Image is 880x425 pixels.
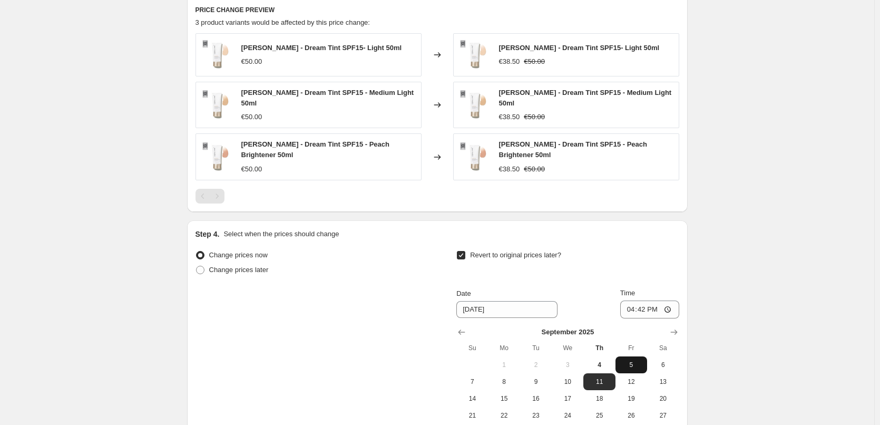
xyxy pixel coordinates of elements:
span: [PERSON_NAME] - Dream Tint SPF15- Light 50ml [241,44,402,52]
span: 27 [651,411,674,420]
button: Tuesday September 9 2025 [520,373,552,390]
span: Su [461,344,484,352]
span: [PERSON_NAME] - Dream Tint SPF15 - Medium Light 50ml [499,89,672,107]
span: 17 [556,394,579,403]
span: 13 [651,378,674,386]
button: Saturday September 6 2025 [647,356,679,373]
span: €38.50 [499,113,520,121]
span: 26 [620,411,643,420]
span: 16 [524,394,547,403]
img: jane-iredale-dream-tint-spf15-light-50ml-603331_80x.png [201,39,233,71]
span: [PERSON_NAME] - Dream Tint SPF15 - Peach Brightener 50ml [499,140,648,159]
th: Thursday [583,340,615,356]
th: Sunday [456,340,488,356]
span: 14 [461,394,484,403]
button: Friday September 5 2025 [615,356,647,373]
th: Monday [488,340,520,356]
th: Friday [615,340,647,356]
span: Time [620,289,635,297]
span: €50.00 [524,165,545,173]
span: €50.00 [524,113,545,121]
span: [PERSON_NAME] - Dream Tint SPF15 - Medium Light 50ml [241,89,414,107]
button: Tuesday September 23 2025 [520,407,552,424]
button: Sunday September 14 2025 [456,390,488,407]
button: Saturday September 20 2025 [647,390,679,407]
span: €50.00 [524,57,545,65]
button: Wednesday September 24 2025 [552,407,583,424]
span: 25 [588,411,611,420]
span: 6 [651,361,674,369]
span: [PERSON_NAME] - Dream Tint SPF15- Light 50ml [499,44,660,52]
span: 11 [588,378,611,386]
input: 12:00 [620,301,679,318]
button: Thursday September 11 2025 [583,373,615,390]
button: Show previous month, August 2025 [454,325,469,340]
span: Fr [620,344,643,352]
img: jane-iredale-dream-tint-spf15-peach-brightener-50ml-443697_80x.png [459,141,491,173]
button: Friday September 19 2025 [615,390,647,407]
span: 7 [461,378,484,386]
span: 8 [493,378,516,386]
span: Change prices now [209,251,268,259]
span: Change prices later [209,266,269,274]
span: 15 [493,394,516,403]
img: jane-iredale-dream-tint-spf15-light-50ml-603331_80x.png [459,39,491,71]
button: Sunday September 21 2025 [456,407,488,424]
button: Monday September 15 2025 [488,390,520,407]
span: 18 [588,394,611,403]
span: 5 [620,361,643,369]
h6: PRICE CHANGE PREVIEW [195,6,679,14]
th: Saturday [647,340,679,356]
span: 24 [556,411,579,420]
button: Tuesday September 2 2025 [520,356,552,373]
button: Friday September 26 2025 [615,407,647,424]
img: jane-iredale-dream-tint-spf15-medium-light-50ml-443538_80x.png [459,89,491,121]
span: Date [456,289,471,297]
h2: Step 4. [195,229,220,239]
span: 19 [620,394,643,403]
button: Tuesday September 16 2025 [520,390,552,407]
button: Wednesday September 3 2025 [552,356,583,373]
span: We [556,344,579,352]
img: jane-iredale-dream-tint-spf15-peach-brightener-50ml-443697_80x.png [201,141,233,173]
input: 9/4/2025 [456,301,558,318]
span: 3 product variants would be affected by this price change: [195,18,370,26]
span: 12 [620,378,643,386]
button: Friday September 12 2025 [615,373,647,390]
th: Tuesday [520,340,552,356]
span: Th [588,344,611,352]
span: €50.00 [241,57,262,65]
img: jane-iredale-dream-tint-spf15-medium-light-50ml-443538_80x.png [201,89,233,121]
button: Saturday September 27 2025 [647,407,679,424]
span: €50.00 [241,113,262,121]
span: €50.00 [241,165,262,173]
span: Sa [651,344,674,352]
span: Revert to original prices later? [470,251,561,259]
span: 10 [556,378,579,386]
button: Wednesday September 10 2025 [552,373,583,390]
span: 21 [461,411,484,420]
button: Monday September 22 2025 [488,407,520,424]
button: Thursday September 25 2025 [583,407,615,424]
span: €38.50 [499,57,520,65]
nav: Pagination [195,189,224,204]
span: 20 [651,394,674,403]
span: 4 [588,361,611,369]
span: 23 [524,411,547,420]
button: Show next month, October 2025 [667,325,681,340]
button: Monday September 1 2025 [488,356,520,373]
th: Wednesday [552,340,583,356]
span: [PERSON_NAME] - Dream Tint SPF15 - Peach Brightener 50ml [241,140,390,159]
span: Mo [493,344,516,352]
span: Tu [524,344,547,352]
button: Saturday September 13 2025 [647,373,679,390]
span: 22 [493,411,516,420]
button: Wednesday September 17 2025 [552,390,583,407]
span: 2 [524,361,547,369]
button: Sunday September 7 2025 [456,373,488,390]
button: Thursday September 18 2025 [583,390,615,407]
span: €38.50 [499,165,520,173]
button: Today Thursday September 4 2025 [583,356,615,373]
p: Select when the prices should change [223,229,339,239]
span: 1 [493,361,516,369]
